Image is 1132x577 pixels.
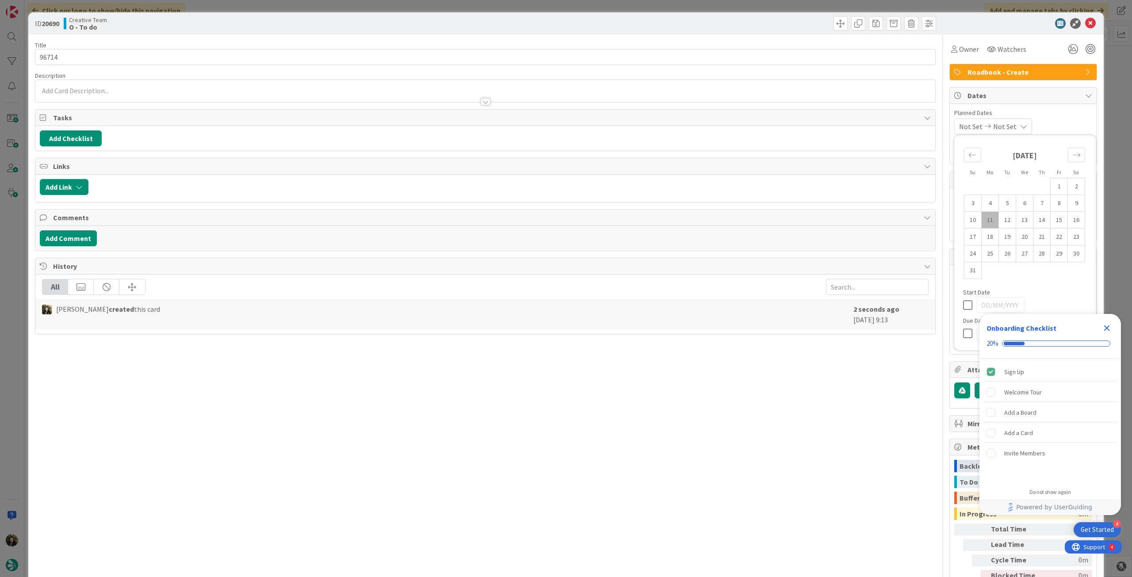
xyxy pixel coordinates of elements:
div: Add a Board is incomplete. [983,403,1117,422]
td: Choose Sunday, 17/Aug/2025 12:00 as your check-in date. It’s available. [964,229,982,245]
div: Add a Card [1004,428,1033,438]
div: Welcome Tour is incomplete. [983,382,1117,402]
td: Choose Wednesday, 06/Aug/2025 12:00 as your check-in date. It’s available. [1016,195,1033,212]
td: Choose Sunday, 10/Aug/2025 12:00 as your check-in date. It’s available. [964,212,982,229]
strong: [DATE] [1013,150,1037,160]
span: Not Set [993,121,1017,132]
td: Choose Tuesday, 12/Aug/2025 12:00 as your check-in date. It’s available. [999,212,1016,229]
td: Choose Friday, 08/Aug/2025 12:00 as your check-in date. It’s available. [1051,195,1068,212]
div: 0m [1043,524,1088,535]
td: Choose Friday, 15/Aug/2025 12:00 as your check-in date. It’s available. [1051,212,1068,229]
td: Choose Tuesday, 05/Aug/2025 12:00 as your check-in date. It’s available. [999,195,1016,212]
td: Choose Thursday, 14/Aug/2025 12:00 as your check-in date. It’s available. [1033,212,1051,229]
td: Choose Saturday, 09/Aug/2025 12:00 as your check-in date. It’s available. [1068,195,1085,212]
td: Choose Saturday, 30/Aug/2025 12:00 as your check-in date. It’s available. [1068,245,1085,262]
input: type card name here... [35,49,936,65]
div: Checklist progress: 20% [987,340,1114,348]
span: Start Date [963,289,990,295]
td: Choose Wednesday, 13/Aug/2025 12:00 as your check-in date. It’s available. [1016,212,1033,229]
div: In Progress [960,508,1078,520]
a: Powered by UserGuiding [984,499,1117,515]
b: 2 seconds ago [853,305,899,313]
div: Onboarding Checklist [987,323,1056,333]
div: All [42,279,68,294]
div: 4 [1113,520,1121,528]
input: Search... [826,279,929,295]
small: Mo [987,169,993,176]
small: Su [970,169,975,176]
td: Choose Monday, 04/Aug/2025 12:00 as your check-in date. It’s available. [982,195,999,212]
small: We [1021,169,1028,176]
small: Fr [1057,169,1061,176]
div: 0m [1043,539,1088,551]
td: Choose Sunday, 31/Aug/2025 12:00 as your check-in date. It’s available. [964,262,982,279]
span: Creative Team [69,16,107,23]
span: Dates [968,90,1081,101]
td: Choose Sunday, 03/Aug/2025 12:00 as your check-in date. It’s available. [964,195,982,212]
td: Choose Thursday, 07/Aug/2025 12:00 as your check-in date. It’s available. [1033,195,1051,212]
span: Tasks [53,112,919,123]
div: Invite Members [1004,448,1045,459]
div: Sign Up is complete. [983,362,1117,382]
div: Open Get Started checklist, remaining modules: 4 [1074,522,1121,537]
span: Owner [959,44,979,54]
span: [PERSON_NAME] this card [56,304,160,314]
td: Choose Thursday, 28/Aug/2025 12:00 as your check-in date. It’s available. [1033,245,1051,262]
span: Description [35,72,65,80]
td: Choose Wednesday, 20/Aug/2025 12:00 as your check-in date. It’s available. [1016,229,1033,245]
div: Checklist items [979,359,1121,483]
td: Choose Wednesday, 27/Aug/2025 12:00 as your check-in date. It’s available. [1016,245,1033,262]
b: created [109,305,134,313]
div: Move backward to switch to the previous month. [964,148,981,162]
span: Planned Dates [954,108,1092,118]
span: Attachments [968,364,1081,375]
div: Buffer [960,492,1078,504]
div: 4 [46,4,48,11]
span: Metrics [968,442,1081,452]
td: Choose Friday, 29/Aug/2025 12:00 as your check-in date. It’s available. [1051,245,1068,262]
span: ID [35,18,59,29]
small: Tu [1004,169,1010,176]
span: Roadbook - Create [968,67,1081,77]
div: 0m [1043,554,1088,566]
div: To Do [960,476,1078,488]
div: Add a Board [1004,407,1036,418]
td: Choose Saturday, 16/Aug/2025 12:00 as your check-in date. It’s available. [1068,212,1085,229]
td: Choose Sunday, 24/Aug/2025 12:00 as your check-in date. It’s available. [964,245,982,262]
b: O - To do [69,23,107,31]
div: Cycle Time [991,554,1040,566]
img: BC [42,305,52,314]
button: Add Comment [40,230,97,246]
div: [DATE] 9:13 [853,304,929,325]
small: Th [1039,169,1045,176]
td: Choose Thursday, 21/Aug/2025 12:00 as your check-in date. It’s available. [1033,229,1051,245]
div: Do not show again [1029,489,1071,496]
td: Choose Saturday, 23/Aug/2025 12:00 as your check-in date. It’s available. [1068,229,1085,245]
small: Sa [1073,169,1079,176]
td: Choose Monday, 18/Aug/2025 12:00 as your check-in date. It’s available. [982,229,999,245]
td: Choose Tuesday, 26/Aug/2025 12:00 as your check-in date. It’s available. [999,245,1016,262]
span: Not Set [959,121,983,132]
div: Sign Up [1004,367,1024,377]
span: Comments [53,212,919,223]
div: Checklist Container [979,314,1121,515]
span: Watchers [998,44,1026,54]
div: Invite Members is incomplete. [983,443,1117,463]
div: Close Checklist [1100,321,1114,335]
span: History [53,261,919,271]
input: DD/MM/YYYY [976,297,1025,313]
div: Total Time [991,524,1040,535]
div: Footer [979,499,1121,515]
div: Add a Card is incomplete. [983,423,1117,443]
span: Links [53,161,919,172]
td: Choose Saturday, 02/Aug/2025 12:00 as your check-in date. It’s available. [1068,178,1085,195]
div: Backlog [960,460,1078,472]
button: Add Link [40,179,88,195]
td: Choose Tuesday, 19/Aug/2025 12:00 as your check-in date. It’s available. [999,229,1016,245]
td: Choose Friday, 22/Aug/2025 12:00 as your check-in date. It’s available. [1051,229,1068,245]
button: Add Checklist [40,130,102,146]
td: Choose Monday, 11/Aug/2025 12:00 as your check-in date. It’s available. [982,212,999,229]
div: Welcome Tour [1004,387,1042,397]
span: Support [19,1,40,12]
td: Choose Monday, 25/Aug/2025 12:00 as your check-in date. It’s available. [982,245,999,262]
